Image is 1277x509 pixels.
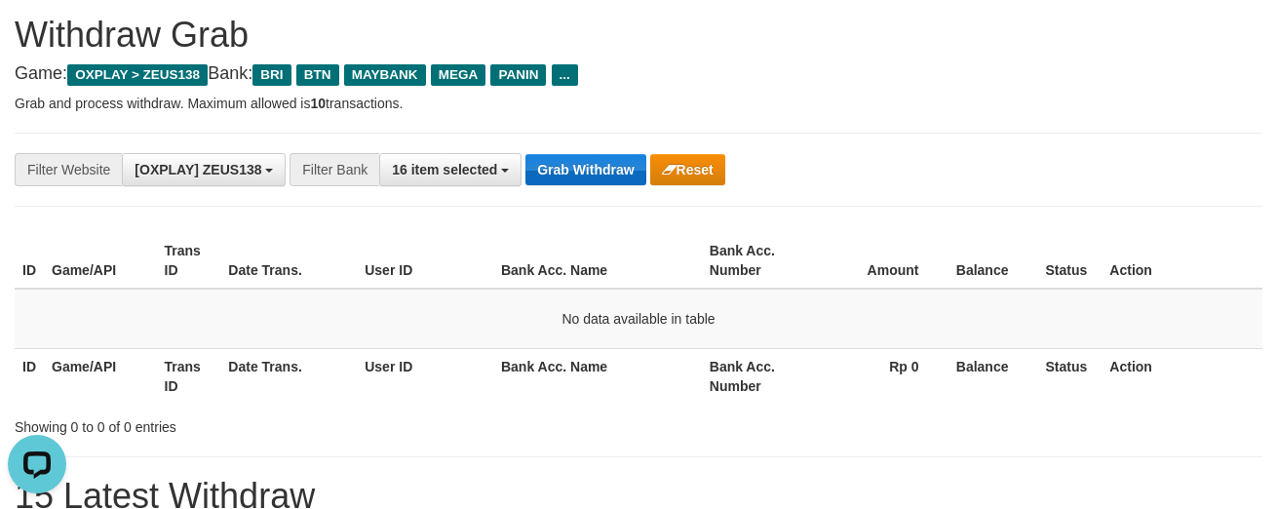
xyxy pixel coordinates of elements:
[290,153,379,186] div: Filter Bank
[702,233,814,289] th: Bank Acc. Number
[15,153,122,186] div: Filter Website
[15,410,518,437] div: Showing 0 to 0 of 0 entries
[357,348,493,404] th: User ID
[379,153,522,186] button: 16 item selected
[8,8,66,66] button: Open LiveChat chat widget
[552,64,578,86] span: ...
[15,348,44,404] th: ID
[135,162,261,177] span: [OXPLAY] ZEUS138
[44,348,157,404] th: Game/API
[15,233,44,289] th: ID
[344,64,426,86] span: MAYBANK
[310,96,326,111] strong: 10
[220,233,357,289] th: Date Trans.
[67,64,208,86] span: OXPLAY > ZEUS138
[1102,348,1262,404] th: Action
[252,64,290,86] span: BRI
[948,233,1037,289] th: Balance
[44,233,157,289] th: Game/API
[702,348,814,404] th: Bank Acc. Number
[1037,233,1102,289] th: Status
[15,16,1262,55] h1: Withdraw Grab
[220,348,357,404] th: Date Trans.
[814,233,948,289] th: Amount
[948,348,1037,404] th: Balance
[1037,348,1102,404] th: Status
[357,233,493,289] th: User ID
[814,348,948,404] th: Rp 0
[650,154,725,185] button: Reset
[392,162,497,177] span: 16 item selected
[122,153,286,186] button: [OXPLAY] ZEUS138
[431,64,486,86] span: MEGA
[1102,233,1262,289] th: Action
[493,348,702,404] th: Bank Acc. Name
[525,154,645,185] button: Grab Withdraw
[296,64,339,86] span: BTN
[15,94,1262,113] p: Grab and process withdraw. Maximum allowed is transactions.
[15,289,1262,349] td: No data available in table
[15,64,1262,84] h4: Game: Bank:
[157,233,221,289] th: Trans ID
[490,64,546,86] span: PANIN
[493,233,702,289] th: Bank Acc. Name
[157,348,221,404] th: Trans ID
